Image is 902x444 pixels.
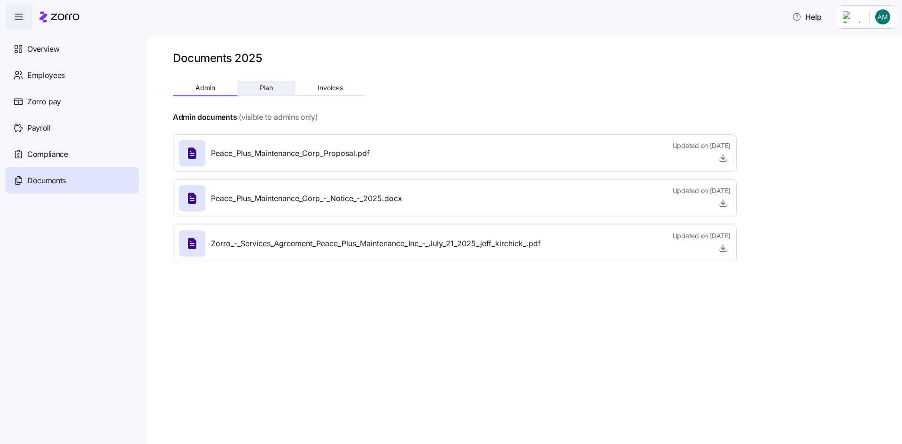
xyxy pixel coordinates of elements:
[260,85,273,91] span: Plan
[6,167,139,194] a: Documents
[6,88,139,115] a: Zorro pay
[6,62,139,88] a: Employees
[173,51,262,65] h1: Documents 2025
[27,43,59,55] span: Overview
[27,175,66,187] span: Documents
[211,193,402,204] span: Peace_Plus_Maintenance_Corp_-_Notice_-_2025.docx
[673,186,731,195] span: Updated on [DATE]
[673,231,731,241] span: Updated on [DATE]
[27,70,65,81] span: Employees
[792,11,822,23] span: Help
[843,11,862,23] img: Employer logo
[27,148,68,160] span: Compliance
[211,148,370,159] span: Peace_Plus_Maintenance_Corp_Proposal.pdf
[6,36,139,62] a: Overview
[173,112,237,123] h4: Admin documents
[195,85,215,91] span: Admin
[318,85,343,91] span: Invoices
[6,115,139,141] a: Payroll
[673,141,731,150] span: Updated on [DATE]
[785,8,829,26] button: Help
[875,9,890,24] img: 3df111b40aa6966acf04977cbcce7bf0
[27,122,51,134] span: Payroll
[239,111,318,123] span: (visible to admins only)
[6,141,139,167] a: Compliance
[211,238,541,249] span: Zorro_-_Services_Agreement_Peace_Plus_Maintenance_Inc_-_July_21_2025_jeff_kirchick_.pdf
[27,96,61,108] span: Zorro pay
